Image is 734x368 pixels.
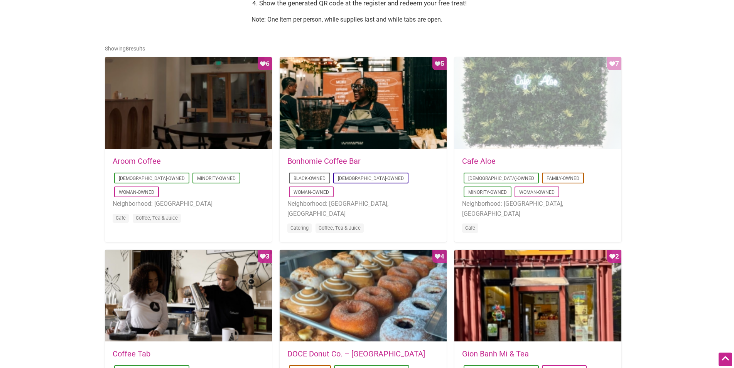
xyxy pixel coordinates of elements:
a: Woman-Owned [294,190,329,195]
p: Note: One item per person, while supplies last and while tabs are open. [251,15,483,25]
a: Catering [290,225,309,231]
a: DOCE Donut Co. – [GEOGRAPHIC_DATA] [287,349,425,358]
a: Family-Owned [547,176,579,181]
a: [DEMOGRAPHIC_DATA]-Owned [338,176,404,181]
a: Coffee, Tea & Juice [319,225,361,231]
a: Coffee Tab [113,349,150,358]
li: Neighborhood: [GEOGRAPHIC_DATA] [113,199,264,209]
li: Neighborhood: [GEOGRAPHIC_DATA], [GEOGRAPHIC_DATA] [287,199,439,218]
a: Coffee, Tea & Juice [136,215,178,221]
a: [DEMOGRAPHIC_DATA]-Owned [119,176,185,181]
a: Cafe Aloe [462,156,496,166]
a: Bonhomie Coffee Bar [287,156,361,166]
b: 8 [126,45,129,52]
li: Neighborhood: [GEOGRAPHIC_DATA], [GEOGRAPHIC_DATA] [462,199,614,218]
a: Minority-Owned [197,176,236,181]
span: Showing results [105,45,145,52]
a: Black-Owned [294,176,326,181]
a: Woman-Owned [119,190,154,195]
div: Scroll Back to Top [719,353,732,366]
a: Woman-Owned [519,190,555,195]
a: Minority-Owned [468,190,507,195]
a: Gion Banh Mi & Tea [462,349,529,358]
a: Cafe [116,215,126,221]
a: [DEMOGRAPHIC_DATA]-Owned [468,176,534,181]
a: Aroom Coffee [113,156,161,166]
a: Cafe [465,225,475,231]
